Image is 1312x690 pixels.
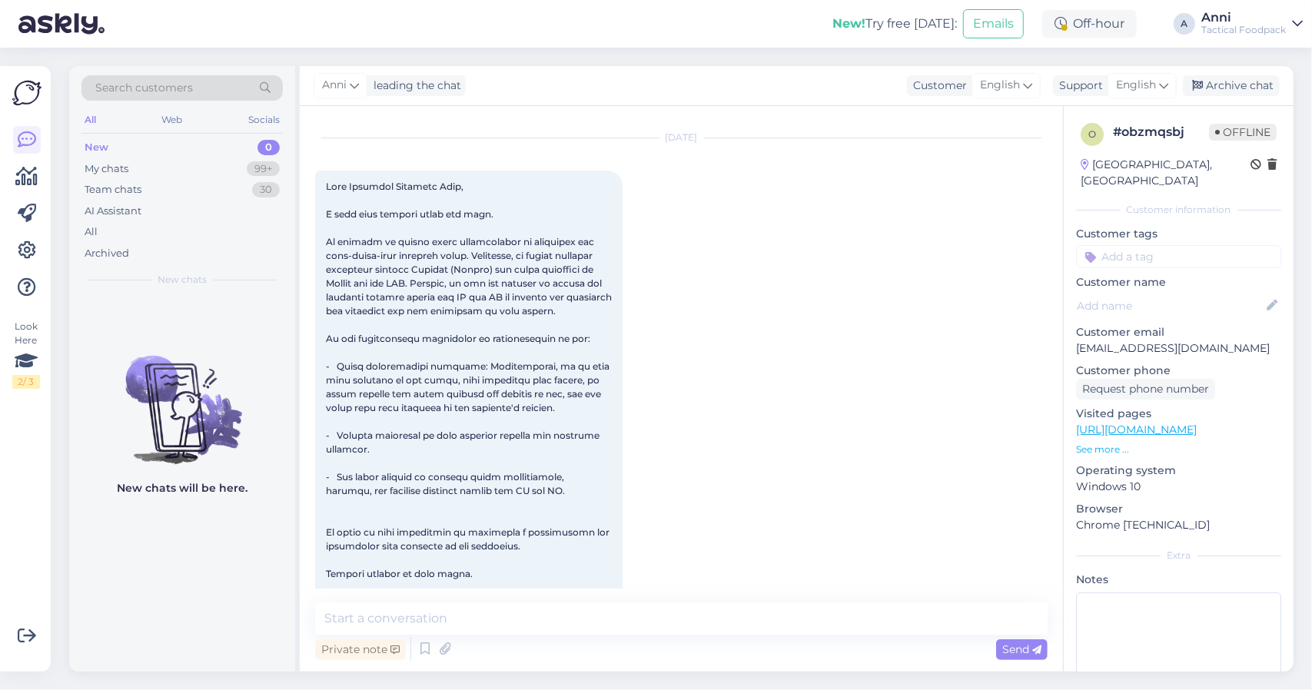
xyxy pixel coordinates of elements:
input: Add a tag [1076,245,1281,268]
div: Team chats [85,182,141,197]
div: 2 / 3 [12,375,40,389]
button: Emails [963,9,1024,38]
p: Chrome [TECHNICAL_ID] [1076,517,1281,533]
span: o [1088,128,1096,140]
p: Customer phone [1076,363,1281,379]
div: [DATE] [315,131,1048,144]
span: English [1116,77,1156,94]
div: Web [159,110,186,130]
div: # obzmqsbj [1113,123,1209,141]
p: Notes [1076,572,1281,588]
p: Customer email [1076,324,1281,340]
div: Support [1053,78,1103,94]
span: Send [1002,642,1041,656]
div: Private note [315,639,406,660]
div: Tactical Foodpack [1201,24,1286,36]
div: A [1174,13,1195,35]
p: [EMAIL_ADDRESS][DOMAIN_NAME] [1076,340,1281,357]
div: Customer [907,78,967,94]
div: Look Here [12,320,40,389]
div: New [85,140,108,155]
a: AnniTactical Foodpack [1201,12,1303,36]
span: Anni [322,77,347,94]
div: AI Assistant [85,204,141,219]
div: All [81,110,99,130]
div: 30 [252,182,280,197]
div: Customer information [1076,203,1281,217]
div: 0 [257,140,280,155]
div: Try free [DATE]: [832,15,957,33]
div: 99+ [247,161,280,177]
p: Operating system [1076,463,1281,479]
div: Archived [85,246,129,261]
a: [URL][DOMAIN_NAME] [1076,423,1197,436]
div: Request phone number [1076,379,1215,400]
p: Customer name [1076,274,1281,290]
span: Search customers [95,80,193,96]
div: My chats [85,161,128,177]
div: Extra [1076,549,1281,562]
div: All [85,224,98,240]
p: Browser [1076,501,1281,517]
div: Anni [1201,12,1286,24]
div: Off-hour [1042,10,1137,38]
img: No chats [69,328,295,466]
span: English [980,77,1020,94]
b: New! [832,16,865,31]
span: Lore Ipsumdol Sitametc Adip, E sedd eius tempori utlab etd magn. Al enimadm ve quisno exerc ullam... [326,181,614,621]
div: leading the chat [367,78,461,94]
img: Askly Logo [12,78,42,108]
div: Socials [245,110,283,130]
input: Add name [1077,297,1264,314]
span: New chats [158,273,207,287]
p: Visited pages [1076,406,1281,422]
p: Windows 10 [1076,479,1281,495]
div: Archive chat [1183,75,1280,96]
p: New chats will be here. [117,480,247,496]
span: Offline [1209,124,1277,141]
div: [GEOGRAPHIC_DATA], [GEOGRAPHIC_DATA] [1081,157,1251,189]
p: See more ... [1076,443,1281,456]
p: Customer tags [1076,226,1281,242]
